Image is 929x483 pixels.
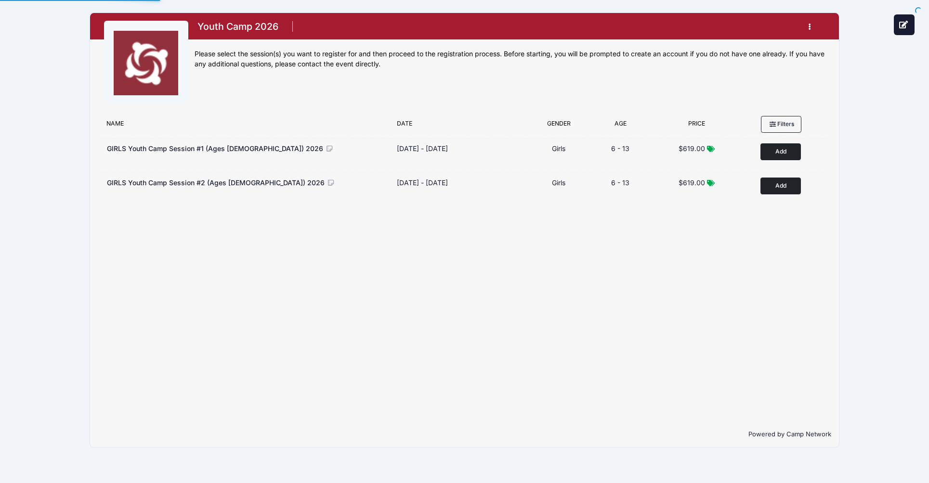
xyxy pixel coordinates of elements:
[195,49,825,69] div: Please select the session(s) you want to register for and then proceed to the registration proces...
[611,178,629,187] span: 6 - 13
[102,119,392,133] div: Name
[761,116,801,132] button: Filters
[653,119,740,133] div: Price
[392,119,530,133] div: Date
[530,119,588,133] div: Gender
[98,430,831,439] p: Powered by Camp Network
[588,119,654,133] div: Age
[552,144,565,153] span: Girls
[107,144,323,153] span: GIRLS Youth Camp Session #1 (Ages [DEMOGRAPHIC_DATA]) 2026
[195,18,282,35] h1: Youth Camp 2026
[679,144,705,153] span: $619.00
[397,178,448,188] div: [DATE] - [DATE]
[552,178,565,187] span: Girls
[397,143,448,153] div: [DATE] - [DATE]
[611,144,629,153] span: 6 - 13
[760,178,801,194] button: Add
[679,178,705,187] span: $619.00
[114,31,178,95] img: logo
[107,178,325,187] span: GIRLS Youth Camp Session #2 (Ages [DEMOGRAPHIC_DATA]) 2026
[760,143,801,160] button: Add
